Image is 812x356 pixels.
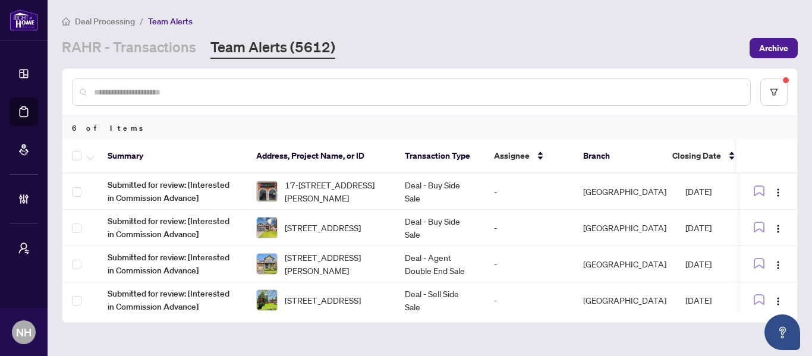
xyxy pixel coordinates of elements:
button: Logo [769,218,788,237]
button: Logo [769,254,788,273]
td: [DATE] [676,282,759,319]
th: Address, Project Name, or ID [247,139,395,174]
span: Assignee [494,149,530,162]
td: Deal - Buy Side Sale [395,210,484,246]
span: Closing Date [672,149,721,162]
span: filter [770,88,778,96]
td: Deal - Buy Side Sale [395,174,484,210]
td: - [484,174,574,210]
img: thumbnail-img [257,181,277,201]
span: user-switch [18,242,30,254]
a: Team Alerts (5612) [210,37,335,59]
th: Summary [98,139,247,174]
span: Team Alerts [148,16,193,27]
img: thumbnail-img [257,254,277,274]
img: Logo [773,297,783,306]
th: Transaction Type [395,139,484,174]
a: RAHR - Transactions [62,37,196,59]
th: Closing Date [663,139,746,174]
img: Logo [773,224,783,234]
span: Deal Processing [75,16,135,27]
td: [DATE] [676,246,759,282]
span: Submitted for review: [Interested in Commission Advance] [108,178,237,204]
td: Deal - Agent Double End Sale [395,246,484,282]
span: [STREET_ADDRESS] [285,294,361,307]
span: home [62,17,70,26]
img: thumbnail-img [257,290,277,310]
td: [GEOGRAPHIC_DATA] [574,246,676,282]
td: [GEOGRAPHIC_DATA] [574,174,676,210]
button: Logo [769,291,788,310]
img: Logo [773,260,783,270]
span: Submitted for review: [Interested in Commission Advance] [108,287,237,313]
span: [STREET_ADDRESS] [285,221,361,234]
span: NH [16,324,32,341]
th: Assignee [484,139,574,174]
img: logo [10,9,38,31]
td: [GEOGRAPHIC_DATA] [574,210,676,246]
button: filter [760,78,788,106]
li: / [140,14,143,28]
div: 6 of Items [62,116,797,139]
td: [GEOGRAPHIC_DATA] [574,282,676,319]
img: thumbnail-img [257,218,277,238]
td: [DATE] [676,174,759,210]
td: [DATE] [676,210,759,246]
span: Submitted for review: [Interested in Commission Advance] [108,215,237,241]
td: Deal - Sell Side Sale [395,282,484,319]
span: Submitted for review: [Interested in Commission Advance] [108,251,237,277]
button: Open asap [764,314,800,350]
img: Logo [773,188,783,197]
span: Archive [759,39,788,58]
th: Branch [574,139,663,174]
button: Logo [769,182,788,201]
td: - [484,210,574,246]
td: - [484,246,574,282]
span: [STREET_ADDRESS][PERSON_NAME] [285,251,386,277]
td: - [484,282,574,319]
button: Archive [750,38,798,58]
span: 17-[STREET_ADDRESS][PERSON_NAME] [285,178,386,204]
